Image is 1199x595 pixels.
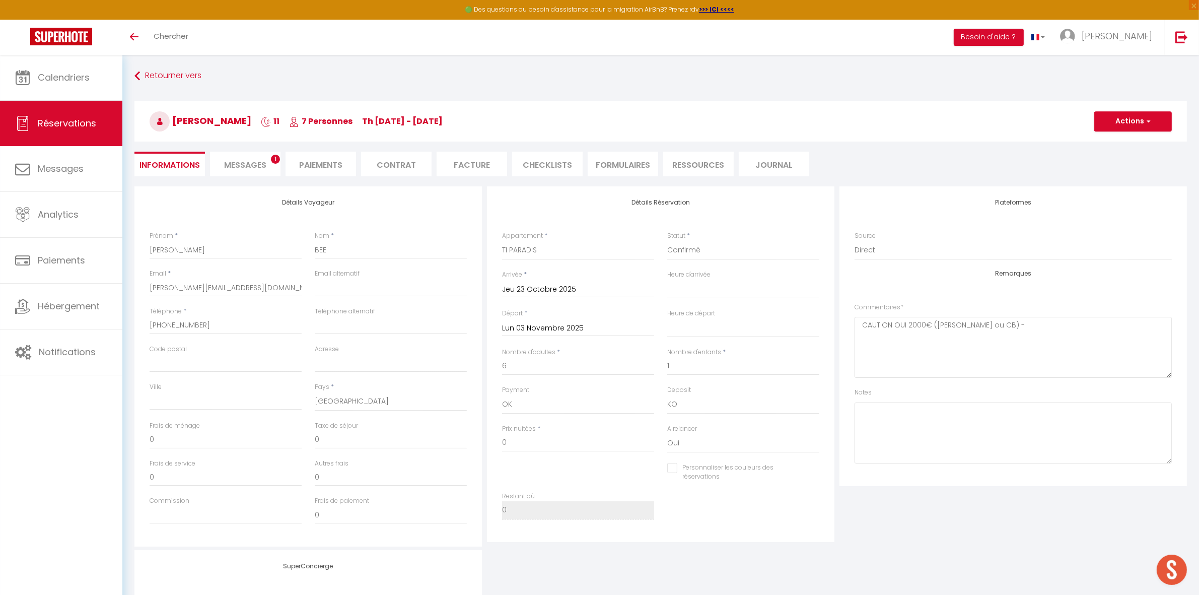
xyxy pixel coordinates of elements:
span: 11 [261,115,279,127]
label: Commission [150,496,189,506]
label: Restant dû [502,492,535,501]
label: Appartement [502,231,543,241]
label: Frais de paiement [315,496,369,506]
h4: Détails Réservation [502,199,819,206]
li: Journal [739,152,809,176]
label: Frais de ménage [150,421,200,431]
label: Téléphone alternatif [315,307,375,316]
li: Paiements [286,152,356,176]
li: Contrat [361,152,432,176]
span: Calendriers [38,71,90,84]
span: Réservations [38,117,96,129]
span: Messages [38,162,84,175]
span: Messages [224,159,266,171]
a: Chercher [146,20,196,55]
label: Arrivée [502,270,522,280]
label: Deposit [667,385,691,395]
span: Analytics [38,208,79,221]
li: Informations [134,152,205,176]
label: Prix nuitées [502,424,536,434]
span: Paiements [38,254,85,267]
img: logout [1175,31,1188,43]
label: Notes [855,388,872,398]
label: Nom [315,231,329,241]
label: Payment [502,385,529,395]
label: Commentaires [855,303,903,312]
a: Retourner vers [134,67,1187,85]
li: CHECKLISTS [512,152,583,176]
img: Super Booking [30,28,92,45]
span: Th [DATE] - [DATE] [362,115,443,127]
a: >>> ICI <<<< [699,5,734,14]
span: [PERSON_NAME] [1082,30,1152,42]
label: Nombre d'adultes [502,348,555,357]
button: Besoin d'aide ? [954,29,1024,46]
li: Ressources [663,152,734,176]
label: Autres frais [315,459,348,469]
label: Ville [150,382,162,392]
li: Facture [437,152,507,176]
a: ... [PERSON_NAME] [1052,20,1165,55]
span: Notifications [39,346,96,358]
label: Statut [667,231,685,241]
label: Code postal [150,345,187,354]
span: [PERSON_NAME] [150,114,251,127]
label: Email alternatif [315,269,360,279]
li: FORMULAIRES [588,152,658,176]
label: Frais de service [150,459,195,469]
label: Prénom [150,231,173,241]
label: Source [855,231,876,241]
h4: SuperConcierge [150,563,467,570]
label: Taxe de séjour [315,421,358,431]
label: A relancer [667,424,697,434]
label: Heure de départ [667,309,715,318]
label: Départ [502,309,523,318]
label: Heure d'arrivée [667,270,711,280]
label: Téléphone [150,307,182,316]
img: ... [1060,29,1075,44]
button: Actions [1094,111,1172,131]
span: Chercher [154,31,188,41]
span: 7 Personnes [289,115,352,127]
label: Nombre d'enfants [667,348,721,357]
h4: Remarques [855,270,1172,277]
span: 1 [271,155,280,164]
span: Hébergement [38,300,100,312]
div: Ouvrir le chat [1157,555,1187,585]
h4: Détails Voyageur [150,199,467,206]
label: Adresse [315,345,339,354]
label: Email [150,269,166,279]
h4: Plateformes [855,199,1172,206]
label: Pays [315,382,329,392]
